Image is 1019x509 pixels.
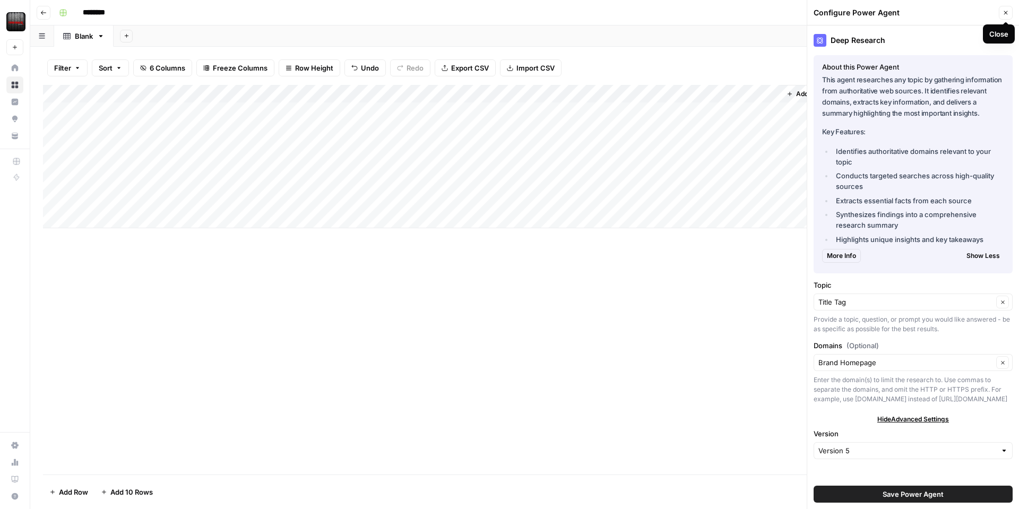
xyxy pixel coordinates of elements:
[295,63,333,73] span: Row Height
[883,489,944,499] span: Save Power Agent
[6,471,23,488] a: Learning Hub
[92,59,129,76] button: Sort
[6,488,23,505] button: Help + Support
[814,428,1013,439] label: Version
[6,454,23,471] a: Usage
[847,340,879,351] span: (Optional)
[47,59,88,76] button: Filter
[150,63,185,73] span: 6 Columns
[6,93,23,110] a: Insights
[782,87,837,101] button: Add Column
[133,59,192,76] button: 6 Columns
[6,59,23,76] a: Home
[407,63,424,73] span: Redo
[75,31,93,41] div: Blank
[279,59,340,76] button: Row Height
[43,484,94,501] button: Add Row
[818,445,996,456] input: Version 5
[822,126,1004,137] p: Key Features:
[500,59,562,76] button: Import CSV
[344,59,386,76] button: Undo
[833,209,1004,230] li: Synthesizes findings into a comprehensive research summary
[6,110,23,127] a: Opportunities
[6,12,25,31] img: Tire Rack Logo
[814,375,1013,404] div: Enter the domain(s) to limit the research to. Use commas to separate the domains, and omit the HT...
[833,146,1004,167] li: Identifies authoritative domains relevant to your topic
[361,63,379,73] span: Undo
[966,251,1000,261] span: Show Less
[435,59,496,76] button: Export CSV
[390,59,430,76] button: Redo
[989,29,1008,39] div: Close
[822,249,861,263] button: More Info
[796,89,833,99] span: Add Column
[877,415,949,424] span: Hide Advanced Settings
[818,297,993,307] input: Title Tag
[6,76,23,93] a: Browse
[814,34,1013,47] div: Deep Research
[54,25,114,47] a: Blank
[814,315,1013,334] div: Provide a topic, question, or prompt you would like answered - be as specific as possible for the...
[6,437,23,454] a: Settings
[110,487,153,497] span: Add 10 Rows
[962,249,1004,263] button: Show Less
[59,487,88,497] span: Add Row
[213,63,267,73] span: Freeze Columns
[827,251,856,261] span: More Info
[814,340,1013,351] label: Domains
[814,486,1013,503] button: Save Power Agent
[196,59,274,76] button: Freeze Columns
[6,127,23,144] a: Your Data
[99,63,113,73] span: Sort
[516,63,555,73] span: Import CSV
[822,62,1004,72] div: About this Power Agent
[822,74,1004,119] p: This agent researches any topic by gathering information from authoritative web sources. It ident...
[833,195,1004,206] li: Extracts essential facts from each source
[833,170,1004,192] li: Conducts targeted searches across high-quality sources
[833,234,1004,245] li: Highlights unique insights and key takeaways
[814,280,1013,290] label: Topic
[818,357,993,368] input: Brand Homepage
[451,63,489,73] span: Export CSV
[94,484,159,501] button: Add 10 Rows
[6,8,23,35] button: Workspace: Tire Rack
[54,63,71,73] span: Filter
